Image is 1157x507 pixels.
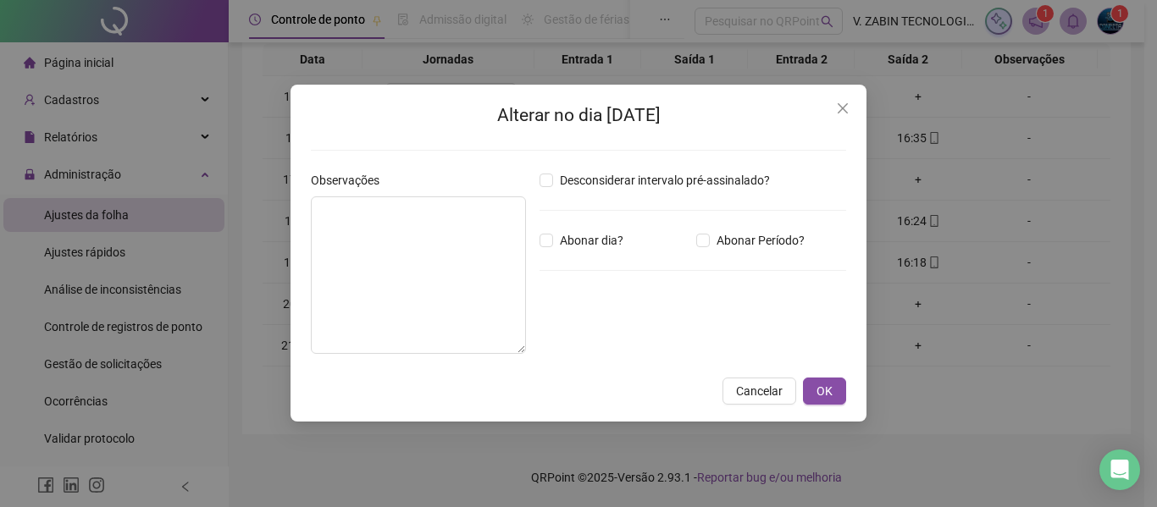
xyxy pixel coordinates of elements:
h2: Alterar no dia [DATE] [311,102,846,130]
span: Abonar Período? [710,231,811,250]
button: Cancelar [722,377,796,405]
span: Cancelar [736,382,783,400]
span: OK [817,382,833,400]
button: Close [829,95,856,122]
span: Desconsiderar intervalo pré-assinalado? [553,171,777,190]
label: Observações [311,171,390,190]
button: OK [803,377,846,405]
span: close [836,102,850,115]
div: Open Intercom Messenger [1099,449,1140,490]
span: Abonar dia? [553,231,630,250]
